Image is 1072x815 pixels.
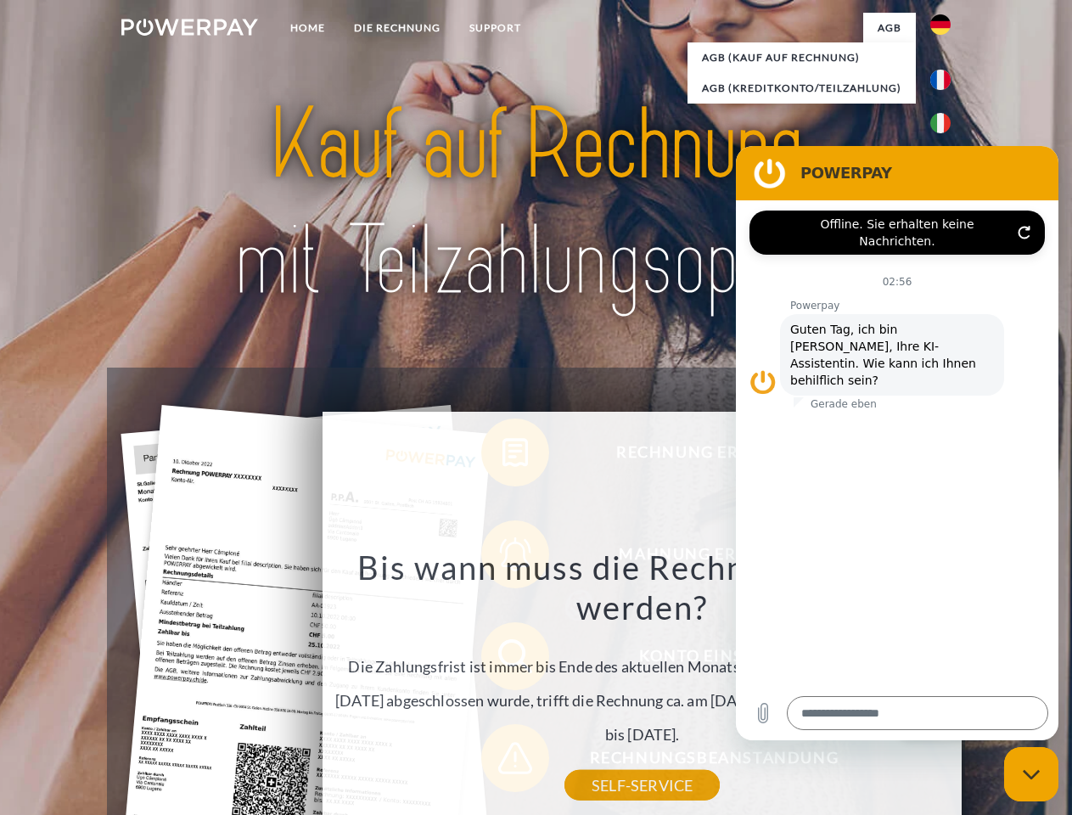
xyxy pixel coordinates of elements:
div: Die Zahlungsfrist ist immer bis Ende des aktuellen Monats. Wenn die Bestellung z.B. am [DATE] abg... [333,547,952,785]
a: AGB (Kreditkonto/Teilzahlung) [688,73,916,104]
a: Home [276,13,340,43]
iframe: Messaging-Fenster [736,146,1058,740]
img: fr [930,70,951,90]
img: de [930,14,951,35]
h3: Bis wann muss die Rechnung bezahlt werden? [333,547,952,628]
a: agb [863,13,916,43]
a: DIE RECHNUNG [340,13,455,43]
img: it [930,113,951,133]
a: SUPPORT [455,13,536,43]
img: title-powerpay_de.svg [162,81,910,325]
a: SELF-SERVICE [564,770,720,801]
a: AGB (Kauf auf Rechnung) [688,42,916,73]
img: logo-powerpay-white.svg [121,19,258,36]
iframe: Schaltfläche zum Öffnen des Messaging-Fensters; Konversation läuft [1004,747,1058,801]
